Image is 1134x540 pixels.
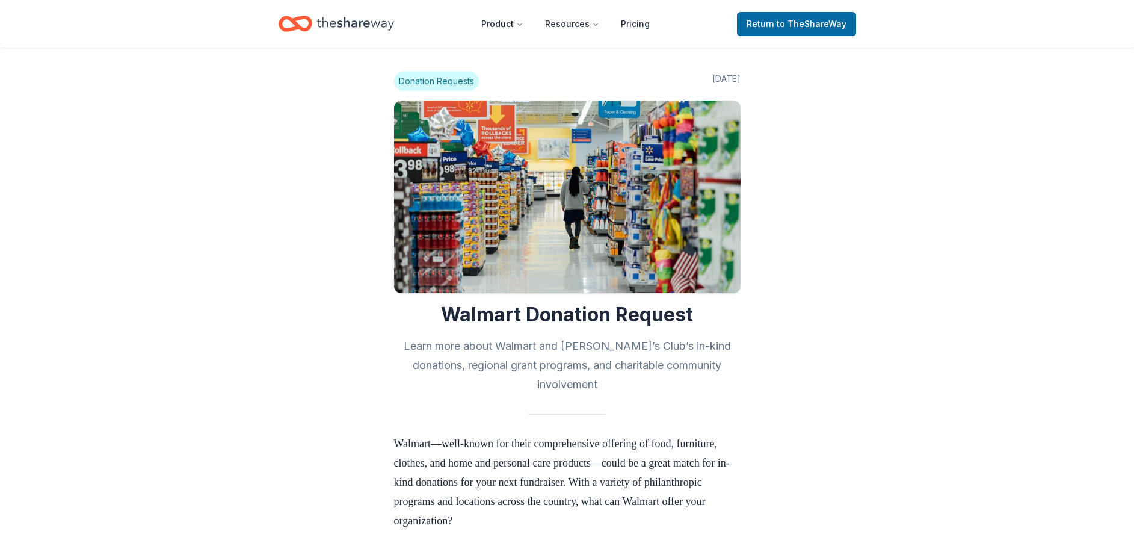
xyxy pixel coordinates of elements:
h1: Walmart Donation Request [394,303,741,327]
span: Donation Requests [394,72,479,91]
h2: Learn more about Walmart and [PERSON_NAME]’s Club’s in-kind donations, regional grant programs, a... [394,337,741,394]
a: Returnto TheShareWay [737,12,856,36]
button: Product [472,12,533,36]
a: Home [279,10,394,38]
span: Return [747,17,846,31]
nav: Main [472,10,659,38]
img: Image for Walmart Donation Request [394,101,741,293]
button: Resources [535,12,609,36]
span: to TheShareWay [777,19,846,29]
span: [DATE] [712,72,741,91]
a: Pricing [611,12,659,36]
